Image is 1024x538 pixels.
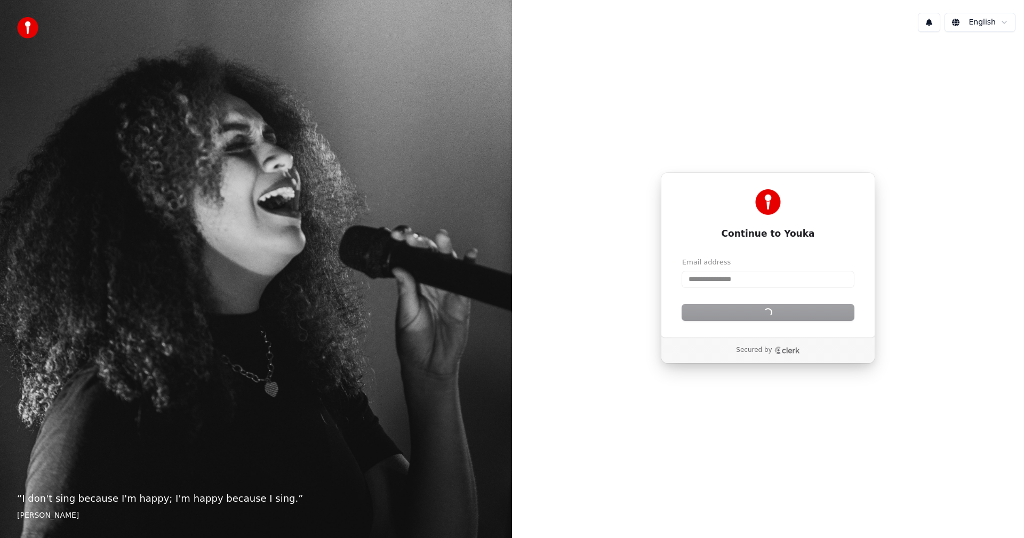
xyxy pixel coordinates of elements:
[17,17,38,38] img: youka
[17,491,495,506] p: “ I don't sing because I'm happy; I'm happy because I sing. ”
[755,189,781,215] img: Youka
[774,347,800,354] a: Clerk logo
[17,510,495,521] footer: [PERSON_NAME]
[736,346,772,355] p: Secured by
[682,228,854,240] h1: Continue to Youka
